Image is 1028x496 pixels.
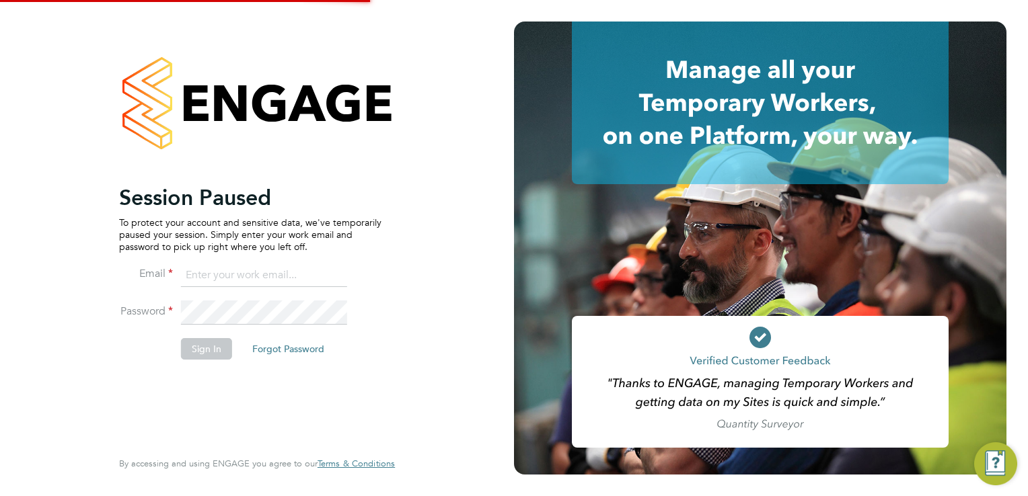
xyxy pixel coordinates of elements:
button: Engage Resource Center [974,442,1017,485]
input: Enter your work email... [181,263,347,288]
a: Terms & Conditions [318,458,395,469]
p: To protect your account and sensitive data, we've temporarily paused your session. Simply enter y... [119,216,381,253]
button: Forgot Password [242,338,335,360]
span: Terms & Conditions [318,458,395,469]
h2: Session Paused [119,184,381,211]
label: Email [119,267,173,281]
button: Sign In [181,338,232,360]
span: By accessing and using ENGAGE you agree to our [119,458,395,469]
label: Password [119,304,173,319]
